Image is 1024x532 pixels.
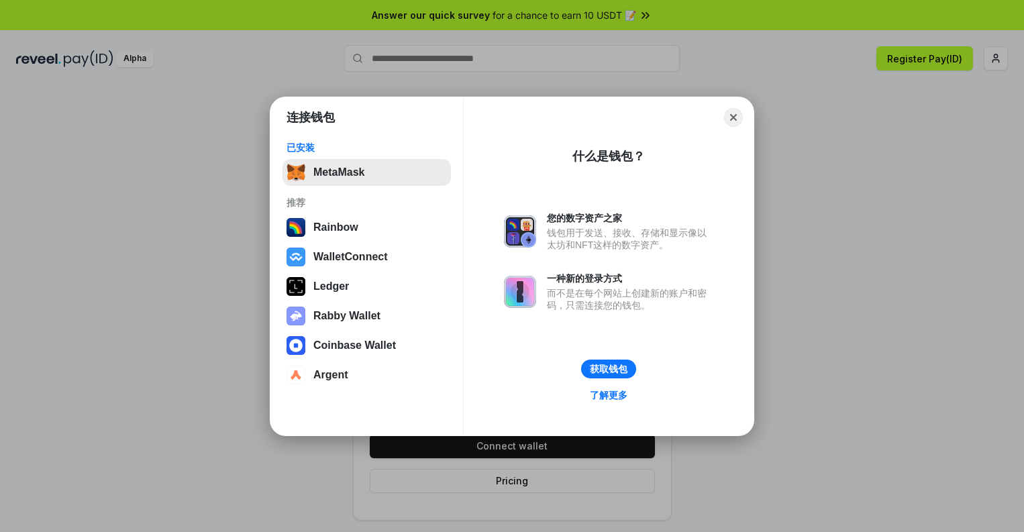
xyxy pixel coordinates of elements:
div: Argent [313,369,348,381]
img: svg+xml,%3Csvg%20xmlns%3D%22http%3A%2F%2Fwww.w3.org%2F2000%2Fsvg%22%20fill%3D%22none%22%20viewBox... [504,215,536,248]
a: 了解更多 [582,386,635,404]
div: Rabby Wallet [313,310,380,322]
img: svg+xml,%3Csvg%20xmlns%3D%22http%3A%2F%2Fwww.w3.org%2F2000%2Fsvg%22%20fill%3D%22none%22%20viewBox... [287,307,305,325]
img: svg+xml,%3Csvg%20xmlns%3D%22http%3A%2F%2Fwww.w3.org%2F2000%2Fsvg%22%20width%3D%2228%22%20height%3... [287,277,305,296]
button: WalletConnect [283,244,451,270]
button: Coinbase Wallet [283,332,451,359]
div: 一种新的登录方式 [547,272,713,284]
button: Rabby Wallet [283,303,451,329]
div: Coinbase Wallet [313,339,396,352]
h1: 连接钱包 [287,109,335,125]
div: 钱包用于发送、接收、存储和显示像以太坊和NFT这样的数字资产。 [547,227,713,251]
button: 获取钱包 [581,360,636,378]
div: Rainbow [313,221,358,233]
div: 而不是在每个网站上创建新的账户和密码，只需连接您的钱包。 [547,287,713,311]
img: svg+xml,%3Csvg%20xmlns%3D%22http%3A%2F%2Fwww.w3.org%2F2000%2Fsvg%22%20fill%3D%22none%22%20viewBox... [504,276,536,308]
img: svg+xml,%3Csvg%20width%3D%22120%22%20height%3D%22120%22%20viewBox%3D%220%200%20120%20120%22%20fil... [287,218,305,237]
div: 了解更多 [590,389,627,401]
button: Ledger [283,273,451,300]
button: Close [724,108,743,127]
img: svg+xml,%3Csvg%20fill%3D%22none%22%20height%3D%2233%22%20viewBox%3D%220%200%2035%2033%22%20width%... [287,163,305,182]
div: 已安装 [287,142,447,154]
div: 获取钱包 [590,363,627,375]
button: Rainbow [283,214,451,241]
button: Argent [283,362,451,388]
div: Ledger [313,280,349,292]
div: MetaMask [313,166,364,178]
img: svg+xml,%3Csvg%20width%3D%2228%22%20height%3D%2228%22%20viewBox%3D%220%200%2028%2028%22%20fill%3D... [287,248,305,266]
img: svg+xml,%3Csvg%20width%3D%2228%22%20height%3D%2228%22%20viewBox%3D%220%200%2028%2028%22%20fill%3D... [287,336,305,355]
div: 推荐 [287,197,447,209]
img: svg+xml,%3Csvg%20width%3D%2228%22%20height%3D%2228%22%20viewBox%3D%220%200%2028%2028%22%20fill%3D... [287,366,305,384]
div: 您的数字资产之家 [547,212,713,224]
div: 什么是钱包？ [572,148,645,164]
div: WalletConnect [313,251,388,263]
button: MetaMask [283,159,451,186]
